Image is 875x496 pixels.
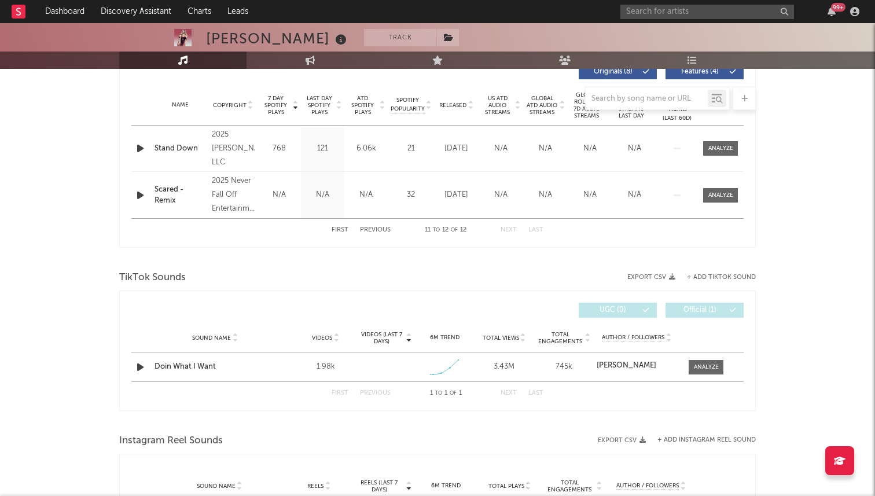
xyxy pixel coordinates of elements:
span: Originals ( 8 ) [586,68,639,75]
div: 745k [537,361,591,373]
div: 21 [391,143,431,155]
span: Videos (last 7 days) [358,331,405,345]
div: [DATE] [437,143,476,155]
span: to [433,227,440,233]
div: N/A [615,189,654,201]
button: Track [364,29,436,46]
a: [PERSON_NAME] [597,362,677,370]
input: Search by song name or URL [586,94,708,104]
div: N/A [615,143,654,155]
span: UGC ( 0 ) [586,307,639,314]
span: Total Views [483,335,519,341]
div: N/A [481,143,520,155]
button: First [332,390,348,396]
button: Official(1) [666,303,744,318]
div: 99 + [831,3,845,12]
button: UGC(0) [579,303,657,318]
button: Last [528,227,543,233]
div: 6M Trend [417,482,475,490]
button: Next [501,390,517,396]
span: Author / Followers [616,482,679,490]
button: Last [528,390,543,396]
button: + Add TikTok Sound [687,274,756,281]
button: + Add Instagram Reel Sound [657,437,756,443]
div: N/A [571,143,609,155]
span: TikTok Sounds [119,271,186,285]
span: Videos [312,335,332,341]
a: Doin What I Want [155,361,275,373]
span: to [435,391,442,396]
span: Sound Name [197,483,236,490]
div: 1.98k [299,361,352,373]
div: 6.06k [347,143,385,155]
span: Official ( 1 ) [673,307,726,314]
span: Author / Followers [602,334,664,341]
button: + Add TikTok Sound [675,274,756,281]
button: 99+ [828,7,836,16]
span: Reels (last 7 days) [354,479,405,493]
div: 2025 [PERSON_NAME] LLC [212,128,255,170]
div: N/A [481,189,520,201]
div: N/A [260,189,298,201]
button: Next [501,227,517,233]
span: Sound Name [192,335,231,341]
div: N/A [571,189,609,201]
span: Features ( 4 ) [673,68,726,75]
button: Previous [360,227,391,233]
span: of [450,391,457,396]
button: Export CSV [627,274,675,281]
div: N/A [347,189,385,201]
span: Reels [307,483,323,490]
span: Total Plays [488,483,524,490]
span: Instagram Reel Sounds [119,434,223,448]
div: [DATE] [437,189,476,201]
div: 11 12 12 [414,223,477,237]
div: [PERSON_NAME] [206,29,350,48]
span: Total Engagements [545,479,595,493]
button: Previous [360,390,391,396]
a: Stand Down [155,143,206,155]
button: Originals(8) [579,64,657,79]
button: Features(4) [666,64,744,79]
div: N/A [526,189,565,201]
div: 1 1 1 [414,387,477,401]
span: of [451,227,458,233]
div: 768 [260,143,298,155]
div: N/A [304,189,341,201]
a: Scared - Remix [155,184,206,207]
div: 6M Trend [418,333,472,342]
span: Total Engagements [537,331,584,345]
strong: [PERSON_NAME] [597,362,656,369]
div: + Add Instagram Reel Sound [646,437,756,443]
input: Search for artists [620,5,794,19]
button: Export CSV [598,437,646,444]
div: 121 [304,143,341,155]
div: 3.43M [477,361,531,373]
div: 32 [391,189,431,201]
div: 2025 Never Fall Off Entertainment/BeatKing Made This S--t [212,174,255,216]
button: First [332,227,348,233]
div: N/A [526,143,565,155]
